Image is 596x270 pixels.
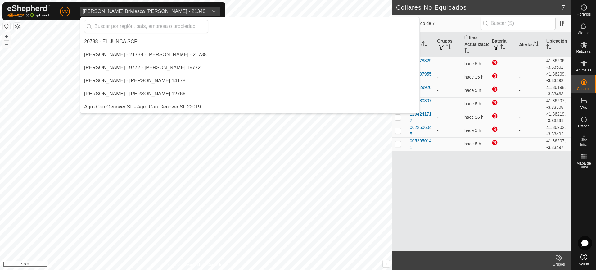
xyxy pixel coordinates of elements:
input: Buscar (S) [481,17,556,30]
span: Collares [577,87,590,91]
li: Abel Lopez Crespo 19772 [80,62,419,74]
a: Contáctenos [207,262,228,268]
td: - [517,71,544,84]
button: – [3,41,10,48]
span: 26 ago 2025, 14:33 [464,128,481,133]
div: Grupos [546,262,571,267]
p-sorticon: Activar para ordenar [446,45,451,50]
span: Alertas [578,31,589,35]
th: Collar [407,32,435,57]
span: Ayuda [579,262,589,266]
div: 1568803077 [410,98,432,111]
p-sorticon: Activar para ordenar [464,49,469,54]
div: [PERSON_NAME] 19772 - [PERSON_NAME] 19772 [84,64,201,71]
p-sorticon: Activar para ordenar [546,45,551,50]
li: Adelina Garcia Garcia 14178 [80,75,419,87]
li: EL JUNCA SCP [80,35,419,48]
li: Aaron Rull Dealbert - 21738 [80,48,419,61]
td: - [435,111,462,124]
td: - [435,137,462,151]
p-sorticon: Activar para ordenar [422,42,427,47]
td: 41.36209, -3.33492 [544,71,571,84]
td: - [435,57,462,71]
td: 41.36207, -3.33497 [544,137,571,151]
span: Jose Luis Briviesca Simon - 21348 [80,7,208,16]
td: 41.36219, -3.33491 [544,111,571,124]
li: Adrian Abad Martin 12766 [80,88,419,100]
span: Rebaños [576,50,591,53]
a: Política de Privacidad [164,262,200,268]
span: 7 [562,3,565,12]
li: Agro Can Genover SL 22019 [80,101,419,113]
div: 1976299200 [410,84,432,97]
span: 26 ago 2025, 14:33 [464,101,481,106]
span: 26 ago 2025, 4:33 [464,75,484,80]
button: Capas del Mapa [14,23,21,30]
span: Horarios [577,12,591,16]
span: i [386,261,387,266]
th: Grupos [435,32,462,57]
span: 26 ago 2025, 14:34 [464,61,481,66]
div: 20738 - EL JUNCA SCP [84,38,138,45]
button: i [383,260,390,267]
span: Mapa de Calor [573,162,594,169]
td: 41.36202, -3.33492 [544,124,571,137]
span: 26 ago 2025, 14:34 [464,88,481,93]
div: [PERSON_NAME] Briviesca [PERSON_NAME] - 21348 [83,9,205,14]
th: Ubicación [544,32,571,57]
span: CC [62,8,68,15]
div: 2020079554 [410,71,432,84]
td: 41.36206, -3.33502 [544,57,571,71]
div: 0052950141 [410,138,432,151]
span: 26 ago 2025, 14:33 [464,141,481,146]
th: Alertas [517,32,544,57]
span: 0 seleccionado de 7 [396,20,481,27]
button: Restablecer Mapa [3,22,10,30]
button: + [3,33,10,40]
span: Animales [576,68,591,72]
div: dropdown trigger [208,7,220,16]
td: - [517,137,544,151]
p-sorticon: Activar para ordenar [534,42,539,47]
div: Agro Can Genover SL - Agro Can Genover SL 22019 [84,103,201,111]
td: - [517,84,544,97]
td: - [517,111,544,124]
div: [PERSON_NAME] - [PERSON_NAME] 12766 [84,90,185,98]
td: - [435,71,462,84]
th: Última Actualización [462,32,489,57]
td: - [435,124,462,137]
div: 0622506045 [410,124,432,137]
span: Infra [580,143,587,147]
div: [PERSON_NAME] - [PERSON_NAME] 14178 [84,77,185,85]
td: - [517,57,544,71]
h2: Collares No Equipados [396,4,562,11]
td: - [517,124,544,137]
p-sorticon: Activar para ordenar [500,45,505,50]
div: [PERSON_NAME] - 21738 - [PERSON_NAME] - 21738 [84,51,207,58]
span: VVs [580,106,587,109]
span: Estado [578,124,589,128]
th: Batería [489,32,517,57]
td: - [517,97,544,111]
td: - [435,97,462,111]
a: Ayuda [571,251,596,268]
td: 41.36207, -3.33508 [544,97,571,111]
td: - [435,84,462,97]
span: 26 ago 2025, 3:34 [464,115,484,120]
td: 41.36198, -3.33463 [544,84,571,97]
input: Buscar por región, país, empresa o propiedad [84,20,208,33]
div: 1294241717 [410,111,432,124]
img: Logo Gallagher [7,5,50,18]
div: 4065788297 [410,57,432,71]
